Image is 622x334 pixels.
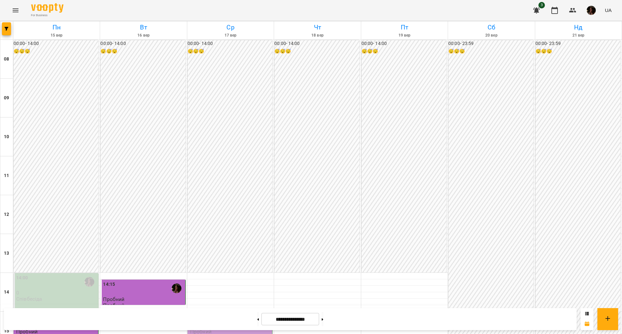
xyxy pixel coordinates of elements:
h6: 00:00 - 14:00 [188,40,272,47]
button: Menu [8,3,23,18]
h6: 19 вер [362,32,447,39]
img: 1b79b5faa506ccfdadca416541874b02.jpg [587,6,596,15]
h6: 😴😴😴 [274,48,359,55]
img: А Катерина Халимендик [172,284,181,293]
button: UA [602,4,614,16]
label: 14:15 [103,281,115,288]
p: Співбесіда [16,296,42,302]
h6: 11 [4,172,9,179]
h6: 00:00 - 14:00 [362,40,446,47]
h6: 00:00 - 23:59 [536,40,620,47]
h6: 00:00 - 14:00 [100,40,185,47]
span: Пробний [103,296,124,302]
h6: 😴😴😴 [14,48,98,55]
img: Voopty Logo [31,3,63,13]
h6: 15 вер [14,32,99,39]
h6: 😴😴😴 [448,48,533,55]
h6: 00:00 - 14:00 [274,40,359,47]
p: 0 [16,290,97,295]
span: UA [605,7,612,14]
h6: 😴😴😴 [362,48,446,55]
p: Пробний [103,303,124,308]
h6: 14 [4,289,9,296]
h6: Ср [188,22,273,32]
h6: Пн [14,22,99,32]
label: 14:00 [16,274,28,282]
h6: Сб [449,22,534,32]
h6: 16 вер [101,32,186,39]
h6: Чт [275,22,360,32]
h6: 21 вер [536,32,621,39]
h6: Нд [536,22,621,32]
h6: 00:00 - 14:00 [14,40,98,47]
h6: 00:00 - 23:59 [448,40,533,47]
img: А Катерина Халимендик [85,277,94,287]
h6: 13 [4,250,9,257]
h6: 09 [4,95,9,102]
h6: 20 вер [449,32,534,39]
h6: 18 вер [275,32,360,39]
h6: 17 вер [188,32,273,39]
h6: 😴😴😴 [188,48,272,55]
h6: Вт [101,22,186,32]
h6: 😴😴😴 [100,48,185,55]
h6: 12 [4,211,9,218]
h6: Пт [362,22,447,32]
span: 3 [538,2,545,8]
h6: 08 [4,56,9,63]
h6: 😴😴😴 [536,48,620,55]
span: For Business [31,13,63,17]
h6: 10 [4,133,9,140]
